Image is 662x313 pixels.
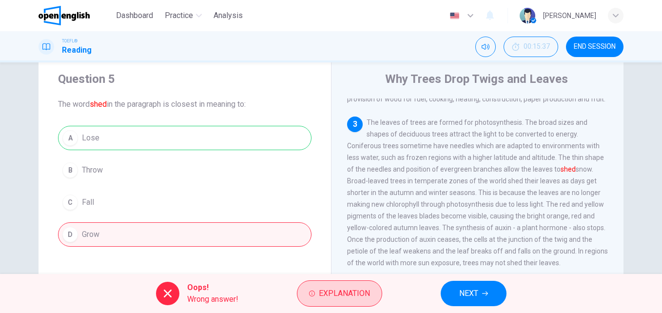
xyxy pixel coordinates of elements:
[574,43,616,51] span: END SESSION
[504,37,558,57] div: Hide
[58,71,312,87] h4: Question 5
[504,37,558,57] button: 00:15:37
[39,6,90,25] img: OpenEnglish logo
[297,280,382,307] button: Explanation
[566,37,623,57] button: END SESSION
[475,37,496,57] div: Mute
[347,117,363,132] div: 3
[459,287,478,300] span: NEXT
[112,7,157,24] button: Dashboard
[524,43,550,51] span: 00:15:37
[561,165,576,173] font: shed
[187,293,238,305] span: Wrong answer!
[210,7,247,24] button: Analysis
[543,10,596,21] div: [PERSON_NAME]
[385,71,568,87] h4: Why Trees Drop Twigs and Leaves
[319,287,370,300] span: Explanation
[116,10,153,21] span: Dashboard
[62,44,92,56] h1: Reading
[187,282,238,293] span: Oops!
[58,98,312,110] span: The word in the paragraph is closest in meaning to:
[161,7,206,24] button: Practice
[520,8,535,23] img: Profile picture
[39,6,112,25] a: OpenEnglish logo
[165,10,193,21] span: Practice
[214,10,243,21] span: Analysis
[90,99,107,109] font: shed
[441,281,506,306] button: NEXT
[347,118,608,267] span: The leaves of trees are formed for photosynthesis. The broad sizes and shapes of deciduous trees ...
[448,12,461,20] img: en
[62,38,78,44] span: TOEFL®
